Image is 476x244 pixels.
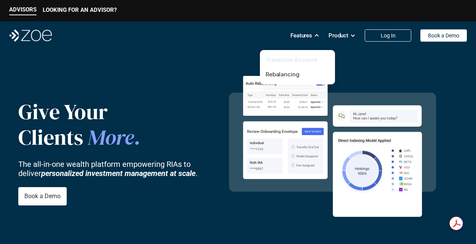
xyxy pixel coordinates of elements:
[43,6,117,13] p: LOOKING FOR AN ADVISOR?
[266,56,317,63] a: Transition Account
[227,232,438,236] em: The information in the visuals above is for illustrative purposes only and does not represent an ...
[41,169,196,178] strong: personalized investment management at scale
[134,123,141,152] span: .
[88,123,134,152] span: More
[365,29,411,42] a: Log In
[329,30,348,41] p: Product
[290,30,312,41] p: Features
[18,187,67,205] a: Book a Demo
[18,160,207,178] p: The all-in-one wealth platform empowering RIAs to deliver .
[428,32,459,39] p: Book a Demo
[266,71,299,78] a: Rebalancing
[9,6,37,13] p: ADVISORS
[381,32,396,39] p: Log In
[420,29,467,42] a: Book a Demo
[24,192,61,200] p: Book a Demo
[18,125,207,150] p: Clients
[18,99,207,124] p: Give Your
